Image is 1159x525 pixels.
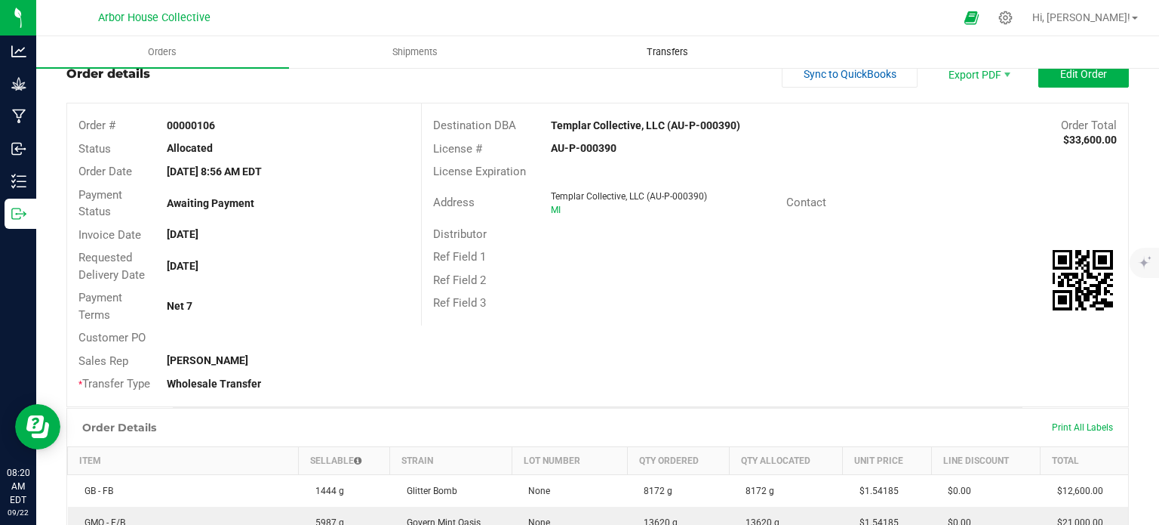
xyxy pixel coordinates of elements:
inline-svg: Outbound [11,206,26,221]
span: GB - FB [77,486,113,496]
th: Item [68,446,299,474]
span: Address [433,196,475,209]
strong: Net 7 [167,300,192,312]
span: Order # [78,119,115,132]
a: Orders [36,36,289,68]
img: Scan me! [1053,250,1113,310]
span: 8172 g [636,486,672,496]
span: Invoice Date [78,228,141,242]
span: Distributor [433,227,487,241]
span: Transfer Type [78,377,150,391]
p: 08:20 AM EDT [7,466,29,507]
inline-svg: Inventory [11,174,26,189]
span: 8172 g [738,486,774,496]
span: Edit Order [1060,68,1107,80]
span: License # [433,142,482,156]
span: Transfers [626,45,709,59]
th: Sellable [299,446,390,474]
span: Order Total [1061,119,1117,132]
span: $1.54185 [852,486,899,496]
span: Contact [786,196,826,209]
strong: [DATE] [167,228,198,240]
th: Qty Allocated [729,446,843,474]
inline-svg: Inbound [11,141,26,156]
span: 1444 g [308,486,344,496]
li: Export PDF [933,60,1023,88]
strong: [PERSON_NAME] [167,354,248,366]
span: Ref Field 1 [433,250,486,264]
span: Payment Terms [78,291,122,322]
span: Shipments [372,45,458,59]
span: Hi, [PERSON_NAME]! [1032,11,1130,23]
span: MI [551,205,561,215]
span: Ref Field 3 [433,296,486,310]
p: 09/22 [7,507,29,518]
h1: Order Details [82,422,156,434]
div: Order details [66,65,150,83]
a: Transfers [542,36,795,68]
span: Status [78,142,111,156]
strong: Templar Collective, LLC (AU-P-000390) [551,119,740,131]
span: License Expiration [433,165,526,178]
button: Edit Order [1038,60,1129,88]
inline-svg: Grow [11,76,26,91]
th: Total [1041,446,1128,474]
span: Sales Rep [78,354,128,368]
qrcode: 00000106 [1053,250,1113,310]
span: Destination DBA [433,119,516,132]
span: Requested Delivery Date [78,251,145,282]
span: Orders [128,45,197,59]
strong: AU-P-000390 [551,142,616,154]
span: Arbor House Collective [98,11,211,24]
span: Ref Field 2 [433,273,486,287]
strong: Awaiting Payment [167,197,254,209]
span: Open Ecommerce Menu [955,3,988,32]
inline-svg: Manufacturing [11,109,26,124]
strong: [DATE] 8:56 AM EDT [167,165,262,178]
inline-svg: Analytics [11,44,26,59]
span: $0.00 [940,486,971,496]
span: Glitter Bomb [399,486,457,496]
strong: 00000106 [167,119,215,131]
span: Templar Collective, LLC (AU-P-000390) [551,191,707,202]
th: Lot Number [512,446,627,474]
th: Strain [390,446,512,474]
iframe: Resource center [15,404,60,449]
strong: $33,600.00 [1063,134,1117,146]
span: None [521,486,550,496]
th: Qty Ordered [627,446,729,474]
span: $12,600.00 [1050,486,1103,496]
span: Print All Labels [1052,422,1113,433]
span: Order Date [78,165,132,178]
strong: [DATE] [167,260,198,272]
strong: Wholesale Transfer [167,378,261,390]
th: Line Discount [931,446,1040,474]
strong: Allocated [167,142,213,154]
th: Unit Price [843,446,932,474]
span: Payment Status [78,188,122,219]
span: Sync to QuickBooks [804,68,896,80]
button: Sync to QuickBooks [782,60,918,88]
a: Shipments [289,36,542,68]
div: Manage settings [996,11,1015,25]
span: Customer PO [78,331,146,344]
